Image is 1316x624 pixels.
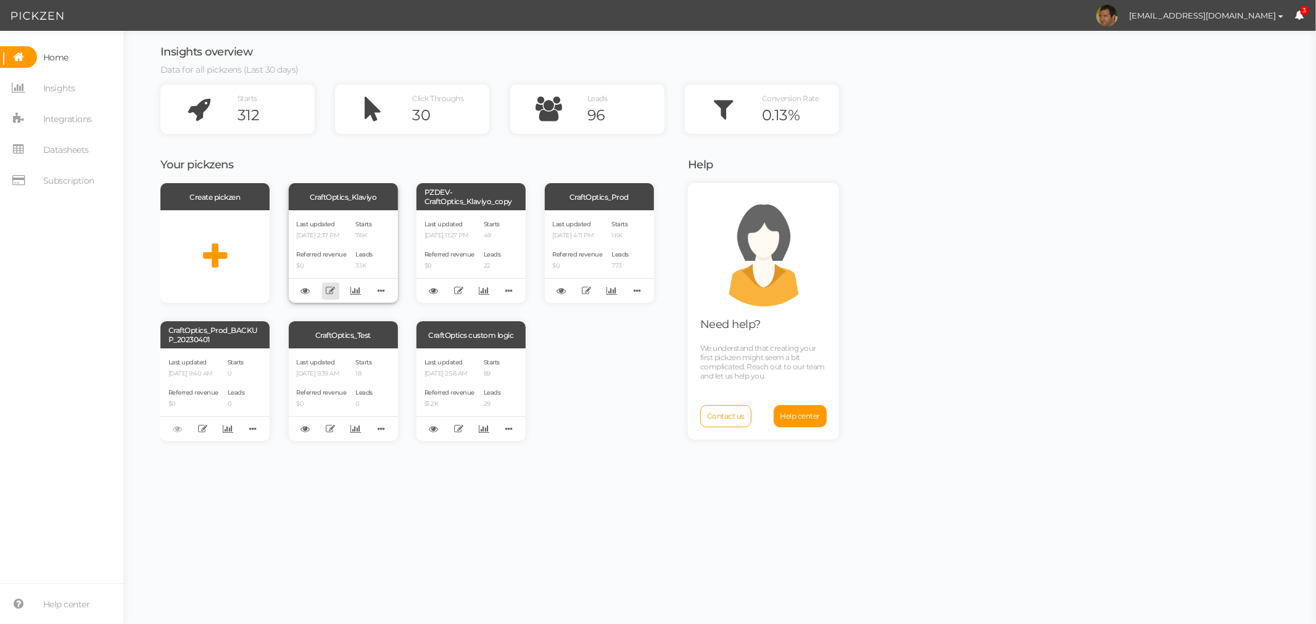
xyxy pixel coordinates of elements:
p: $0 [297,262,347,270]
span: 3 [1301,6,1309,15]
span: Referred revenue [424,250,474,258]
p: [DATE] 2:58 AM [424,370,474,378]
div: 0.13% [762,106,839,125]
span: Help [688,158,713,171]
span: Starts [356,220,372,228]
span: Referred revenue [424,388,474,396]
span: Data for all pickzens (Last 30 days) [160,64,299,75]
div: CraftOptics custom logic [416,321,526,348]
p: $0 [168,400,218,408]
span: Subscription [43,171,94,191]
span: Your pickzens [160,158,234,171]
span: Integrations [43,109,92,129]
span: Datasheets [43,140,89,160]
span: Starts [612,220,628,228]
span: Last updated [297,220,335,228]
span: Click Throughs [412,94,463,103]
span: Leads [356,388,373,396]
span: Referred revenue [297,388,347,396]
div: PZDEV-CraftOptics_Klaviyo_copy [416,183,526,210]
p: 18 [356,370,373,378]
span: Leads [484,250,501,258]
span: Starts [238,94,257,103]
p: 0 [228,400,245,408]
span: Starts [228,358,244,366]
span: Starts [484,220,500,228]
span: Leads [228,388,245,396]
span: [EMAIL_ADDRESS][DOMAIN_NAME] [1130,10,1277,20]
p: $0 [424,262,474,270]
p: 89 [484,370,501,378]
span: Referred revenue [297,250,347,258]
div: 96 [587,106,664,125]
div: CraftOptics_Test [289,321,398,348]
div: Last updated [DATE] 9:40 AM Referred revenue $0 Starts 0 Leads 0 [160,348,270,441]
p: 29 [484,400,501,408]
p: 1.6K [612,232,629,240]
p: [DATE] 9:39 AM [297,370,347,378]
p: 0 [356,400,373,408]
p: [DATE] 11:27 PM [424,232,474,240]
span: Need help? [700,318,761,331]
span: Leads [612,250,629,258]
span: Create pickzen [190,192,241,202]
button: [EMAIL_ADDRESS][DOMAIN_NAME] [1118,5,1295,26]
div: 312 [238,106,315,125]
div: CraftOptics_Prod_BACKUP_20230401 [160,321,270,348]
span: Last updated [424,358,463,366]
p: $0 [553,262,603,270]
img: support.png [708,195,819,306]
span: Last updated [168,358,207,366]
span: Insights [43,78,75,98]
div: 30 [412,106,489,125]
p: [DATE] 2:37 PM [297,232,347,240]
span: Last updated [297,358,335,366]
span: Referred revenue [553,250,603,258]
span: Help center [43,594,90,614]
img: Pickzen logo [11,9,64,23]
span: Last updated [424,220,463,228]
span: Help center [780,411,821,421]
span: Last updated [553,220,591,228]
div: Last updated [DATE] 2:58 AM Referred revenue $1.2K Starts 89 Leads 29 [416,348,526,441]
span: Conversion Rate [762,94,819,103]
p: $0 [297,400,347,408]
p: 773 [612,262,629,270]
span: Leads [484,388,501,396]
p: [DATE] 9:40 AM [168,370,218,378]
p: 22 [484,262,501,270]
span: Starts [356,358,372,366]
div: Last updated [DATE] 4:11 PM Referred revenue $0 Starts 1.6K Leads 773 [545,210,654,303]
p: 3.1K [356,262,373,270]
div: Last updated [DATE] 9:39 AM Referred revenue $0 Starts 18 Leads 0 [289,348,398,441]
span: Starts [484,358,500,366]
p: [DATE] 4:11 PM [553,232,603,240]
div: CraftOptics_Prod [545,183,654,210]
img: 6383a64386d6cdaf8496c2e2448d82f8 [1096,5,1118,27]
span: We understand that creating your first pickzen might seem a bit complicated. Reach out to our tea... [700,343,825,380]
p: 7.6K [356,232,373,240]
span: Insights overview [160,45,253,59]
p: $1.2K [424,400,474,408]
span: Referred revenue [168,388,218,396]
div: CraftOptics_Klaviyo [289,183,398,210]
p: 49 [484,232,501,240]
a: Help center [774,405,827,427]
span: Home [43,47,68,67]
div: Last updated [DATE] 11:27 PM Referred revenue $0 Starts 49 Leads 22 [416,210,526,303]
p: 0 [228,370,245,378]
span: Contact us [707,411,745,421]
span: Leads [587,94,608,103]
div: Last updated [DATE] 2:37 PM Referred revenue $0 Starts 7.6K Leads 3.1K [289,210,398,303]
span: Leads [356,250,373,258]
